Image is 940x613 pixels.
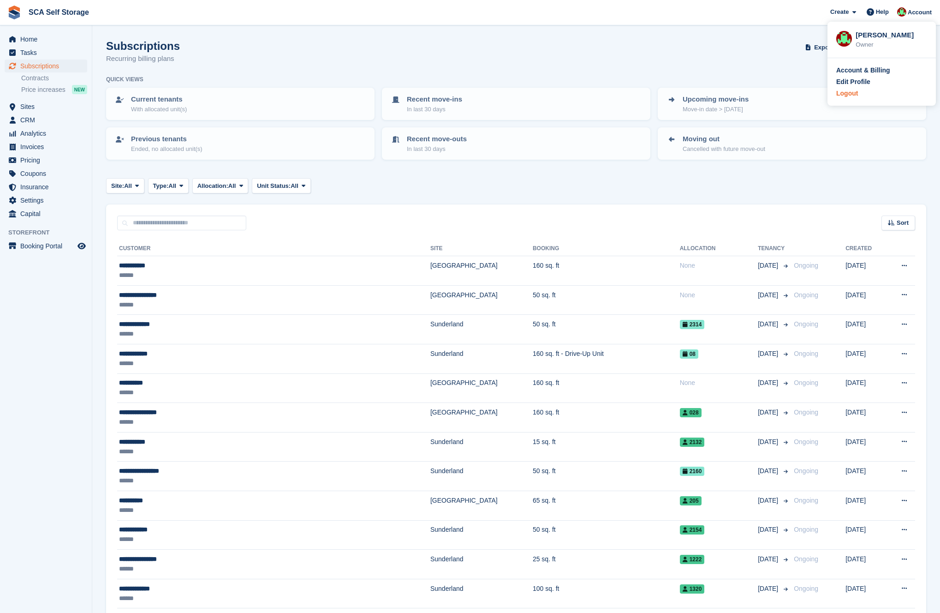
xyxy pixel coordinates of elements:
[407,105,462,114] p: In last 30 days
[8,228,92,237] span: Storefront
[192,178,249,193] button: Allocation: All
[897,7,906,17] img: Dale Chapman
[168,181,176,191] span: All
[533,403,680,433] td: 160 sq. ft
[533,315,680,344] td: 50 sq. ft
[794,291,818,299] span: Ongoing
[758,319,780,329] span: [DATE]
[533,550,680,579] td: 25 sq. ft
[430,403,533,433] td: [GEOGRAPHIC_DATA]
[533,241,680,256] th: Booking
[680,320,705,329] span: 2314
[758,349,780,359] span: [DATE]
[21,84,87,95] a: Price increases NEW
[228,181,236,191] span: All
[856,40,927,49] div: Owner
[794,467,818,475] span: Ongoing
[5,114,87,126] a: menu
[131,144,202,154] p: Ended, no allocated unit(s)
[407,94,462,105] p: Recent move-ins
[680,378,758,388] div: None
[20,46,76,59] span: Tasks
[430,315,533,344] td: Sunderland
[836,77,870,87] div: Edit Profile
[25,5,93,20] a: SCA Self Storage
[845,373,886,403] td: [DATE]
[383,89,649,119] a: Recent move-ins In last 30 days
[680,467,705,476] span: 2160
[683,105,749,114] p: Move-in date > [DATE]
[836,77,927,87] a: Edit Profile
[20,60,76,72] span: Subscriptions
[836,89,927,98] a: Logout
[794,497,818,504] span: Ongoing
[430,432,533,462] td: Sunderland
[794,379,818,386] span: Ongoing
[794,320,818,328] span: Ongoing
[794,409,818,416] span: Ongoing
[5,194,87,207] a: menu
[758,261,780,270] span: [DATE]
[533,285,680,315] td: 50 sq. ft
[814,43,833,52] span: Export
[803,40,844,55] button: Export
[21,85,65,94] span: Price increases
[533,344,680,373] td: 160 sq. ft - Drive-Up Unit
[533,579,680,608] td: 100 sq. ft
[20,140,76,153] span: Invoices
[836,31,852,47] img: Dale Chapman
[845,403,886,433] td: [DATE]
[680,261,758,270] div: None
[20,33,76,46] span: Home
[20,154,76,167] span: Pricing
[845,432,886,462] td: [DATE]
[680,349,698,359] span: 08
[20,127,76,140] span: Analytics
[21,74,87,83] a: Contracts
[836,89,858,98] div: Logout
[830,7,849,17] span: Create
[680,584,705,594] span: 1320
[430,520,533,550] td: Sunderland
[794,350,818,357] span: Ongoing
[111,181,124,191] span: Site:
[430,491,533,520] td: [GEOGRAPHIC_DATA]
[680,438,705,447] span: 2132
[148,178,189,193] button: Type: All
[845,550,886,579] td: [DATE]
[683,94,749,105] p: Upcoming move-ins
[430,256,533,286] td: [GEOGRAPHIC_DATA]
[876,7,889,17] span: Help
[680,555,705,564] span: 1222
[5,33,87,46] a: menu
[5,180,87,193] a: menu
[680,241,758,256] th: Allocation
[5,140,87,153] a: menu
[5,207,87,220] a: menu
[153,181,169,191] span: Type:
[5,60,87,72] a: menu
[131,94,187,105] p: Current tenants
[758,378,780,388] span: [DATE]
[5,167,87,180] a: menu
[758,554,780,564] span: [DATE]
[20,114,76,126] span: CRM
[252,178,310,193] button: Unit Status: All
[794,438,818,445] span: Ongoing
[680,525,705,535] span: 2154
[758,525,780,535] span: [DATE]
[758,496,780,505] span: [DATE]
[845,491,886,520] td: [DATE]
[533,373,680,403] td: 160 sq. ft
[20,180,76,193] span: Insurance
[430,579,533,608] td: Sunderland
[407,144,467,154] p: In last 30 days
[72,85,87,94] div: NEW
[407,134,467,144] p: Recent move-outs
[106,54,180,64] p: Recurring billing plans
[106,75,143,84] h6: Quick views
[533,256,680,286] td: 160 sq. ft
[758,408,780,417] span: [DATE]
[107,89,374,119] a: Current tenants With allocated unit(s)
[5,240,87,252] a: menu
